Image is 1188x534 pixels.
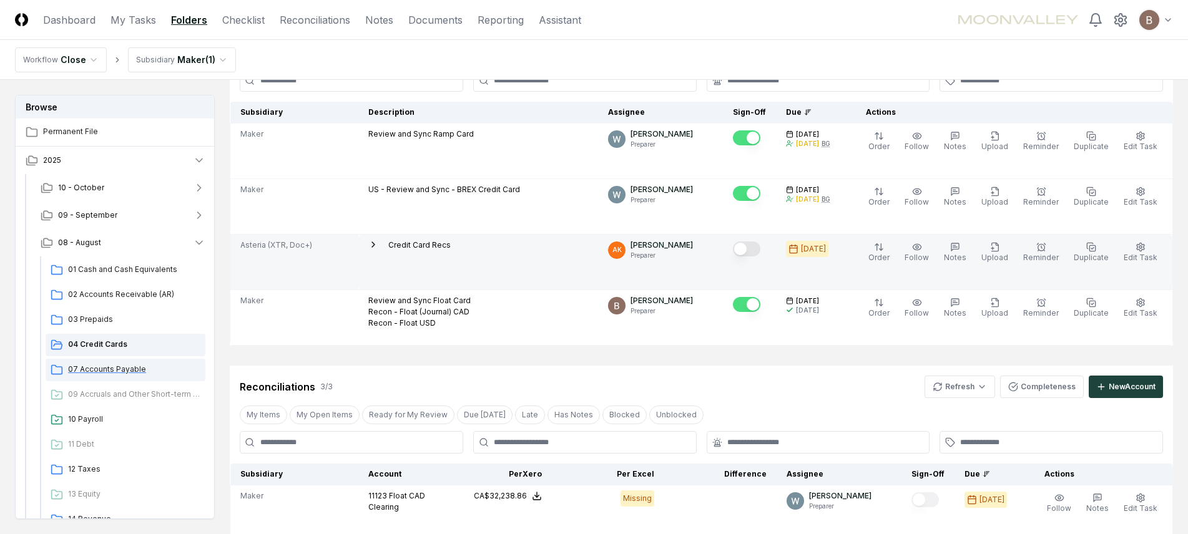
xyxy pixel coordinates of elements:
div: [DATE] [979,494,1004,505]
span: Upload [981,308,1008,318]
div: Due [965,468,1014,480]
button: Ready for My Review [362,405,454,424]
button: Edit Task [1121,240,1160,266]
span: Edit Task [1124,142,1157,151]
button: Upload [979,240,1011,266]
button: Has Notes [547,405,600,424]
p: [PERSON_NAME] [631,295,693,306]
span: Follow [905,253,929,262]
span: Reminder [1023,142,1059,151]
p: [PERSON_NAME] [631,240,693,251]
span: Reminder [1023,308,1059,318]
button: Order [866,240,892,266]
div: [DATE] [801,243,826,255]
span: Notes [1086,503,1109,513]
button: Refresh [925,376,995,398]
img: Logo [15,13,28,26]
a: Reporting [478,12,524,27]
a: 13 Equity [46,483,205,506]
th: Subsidiary [230,464,359,485]
button: Follow [902,184,931,210]
span: Order [868,197,890,206]
span: Edit Task [1124,503,1157,513]
nav: breadcrumb [15,47,236,72]
p: Credit Card Recs [388,240,451,251]
p: Preparer [631,306,693,316]
a: Documents [408,12,463,27]
button: Notes [1084,490,1111,517]
button: Upload [979,129,1011,155]
span: Follow [905,197,929,206]
a: 14 Revenue [46,508,205,531]
a: 12 Taxes [46,459,205,481]
div: Subsidiary [136,54,175,66]
div: [DATE] [796,195,819,204]
span: 09 - September [58,210,117,221]
span: Edit Task [1124,197,1157,206]
span: Notes [944,197,966,206]
img: Maker AI logo [958,15,1078,24]
a: Notes [365,12,393,27]
span: Notes [944,308,966,318]
span: Float CAD Clearing [368,491,425,512]
p: Preparer [631,195,693,205]
button: Mark complete [733,186,760,201]
span: [DATE] [796,185,819,195]
button: Order [866,295,892,321]
span: 07 Accounts Payable [68,364,200,375]
button: Completeness [1000,376,1084,398]
button: Follow [902,129,931,155]
button: Late [515,405,545,424]
th: Assignee [777,464,901,485]
th: Per Excel [552,464,664,485]
span: 10 - October [58,182,104,193]
span: Duplicate [1074,253,1109,262]
a: 02 Accounts Receivable (AR) [46,284,205,306]
span: Asteria (XTR, Doc+) [240,240,312,251]
span: Order [868,308,890,318]
a: 11 Debt [46,434,205,456]
th: Subsidiary [230,102,359,124]
span: Permanent File [43,126,205,137]
button: Edit Task [1121,295,1160,321]
button: Follow [902,295,931,321]
th: Assignee [598,102,723,124]
button: Edit Task [1121,184,1160,210]
div: 3 / 3 [320,381,333,392]
a: 04 Credit Cards [46,334,205,356]
th: Difference [664,464,777,485]
span: Duplicate [1074,308,1109,318]
div: Account [368,468,430,480]
button: Reminder [1021,129,1061,155]
button: Order [866,129,892,155]
div: CA$32,238.86 [474,490,527,502]
button: Notes [941,295,969,321]
button: Due Today [457,405,513,424]
p: US - Review and Sync - BREX Credit Card [368,184,520,195]
a: Permanent File [16,119,215,146]
button: Reminder [1021,295,1061,321]
a: 01 Cash and Cash Equivalents [46,259,205,281]
span: 11 Debt [68,439,200,450]
button: Follow [1044,490,1074,517]
p: Review and Sync Float Card Recon - Float (Journal) CAD Recon - Float USD [368,295,471,329]
div: New Account [1109,381,1156,392]
span: Order [868,142,890,151]
span: 04 Credit Cards [68,339,200,350]
span: Reminder [1023,197,1059,206]
p: Preparer [809,502,871,511]
div: Reconciliations [240,379,315,394]
img: ACg8ocJIS7KD7qIYbCF5y9us8tvdnmWoSJV0Jutgfjl8l1PiAal_1g=s96-c [787,492,804,510]
div: Due [786,107,836,118]
span: [DATE] [796,296,819,306]
span: [DATE] [796,130,819,139]
img: ACg8ocJIS7KD7qIYbCF5y9us8tvdnmWoSJV0Jutgfjl8l1PiAal_1g=s96-c [608,186,626,203]
span: Edit Task [1124,308,1157,318]
span: 01 Cash and Cash Equivalents [68,264,200,275]
span: Maker [240,184,263,195]
button: Mark complete [733,241,760,256]
button: Notes [941,184,969,210]
button: My Open Items [290,405,360,424]
p: Preparer [631,140,693,149]
button: Notes [941,129,969,155]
